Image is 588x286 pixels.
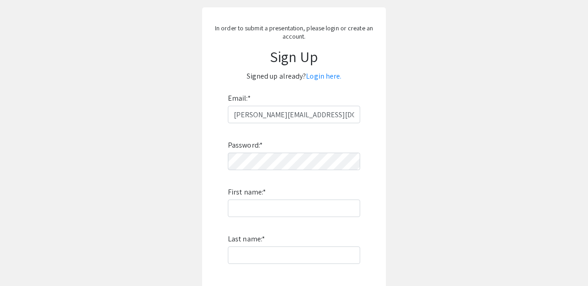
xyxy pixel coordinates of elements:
h1: Sign Up [211,48,377,65]
iframe: Chat [7,245,39,279]
p: In order to submit a presentation, please login or create an account. [211,24,377,40]
label: Password: [228,138,263,153]
label: Email: [228,91,251,106]
a: Login here. [306,71,341,81]
p: Signed up already? [211,69,377,84]
label: Last name: [228,232,265,246]
label: First name: [228,185,266,200]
